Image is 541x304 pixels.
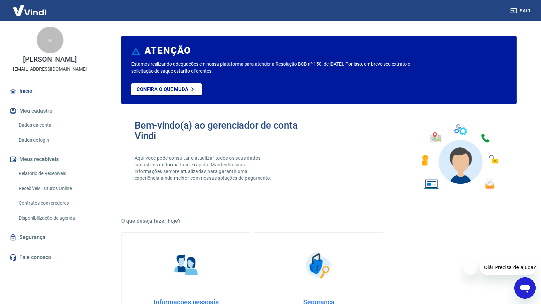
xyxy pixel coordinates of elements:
[23,56,76,63] p: [PERSON_NAME]
[16,133,92,147] a: Dados de login
[137,86,188,92] p: Confira o que muda
[8,230,92,245] a: Segurança
[464,261,477,275] iframe: Fechar mensagem
[170,249,203,282] img: Informações pessoais
[16,182,92,195] a: Recebíveis Futuros Online
[8,104,92,118] button: Meu cadastro
[121,218,517,224] h5: O que deseja fazer hoje?
[8,152,92,167] button: Meus recebíveis
[509,5,533,17] button: Sair
[135,120,319,141] h2: Bem-vindo(a) ao gerenciador de conta Vindi
[13,66,87,73] p: [EMAIL_ADDRESS][DOMAIN_NAME]
[514,277,536,299] iframe: Botão para abrir a janela de mensagens
[16,118,92,132] a: Dados da conta
[145,47,191,54] h6: ATENÇÃO
[8,250,92,265] a: Fale conosco
[480,260,536,275] iframe: Mensagem da empresa
[4,5,56,10] span: Olá! Precisa de ajuda?
[416,120,503,194] img: Imagem de um avatar masculino com diversos icones exemplificando as funcionalidades do gerenciado...
[16,167,92,180] a: Relatório de Recebíveis
[37,27,63,53] div: a
[16,196,92,210] a: Contratos com credores
[135,155,273,181] p: Aqui você pode consultar e atualizar todos os seus dados cadastrais de forma fácil e rápida. Mant...
[16,211,92,225] a: Disponibilização de agenda
[131,83,202,95] a: Confira o que muda
[8,84,92,98] a: Início
[8,0,51,21] img: Vindi
[131,61,431,75] p: Estamos realizando adequações em nossa plataforma para atender a Resolução BCB nº 150, de [DATE]....
[302,249,336,282] img: Segurança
